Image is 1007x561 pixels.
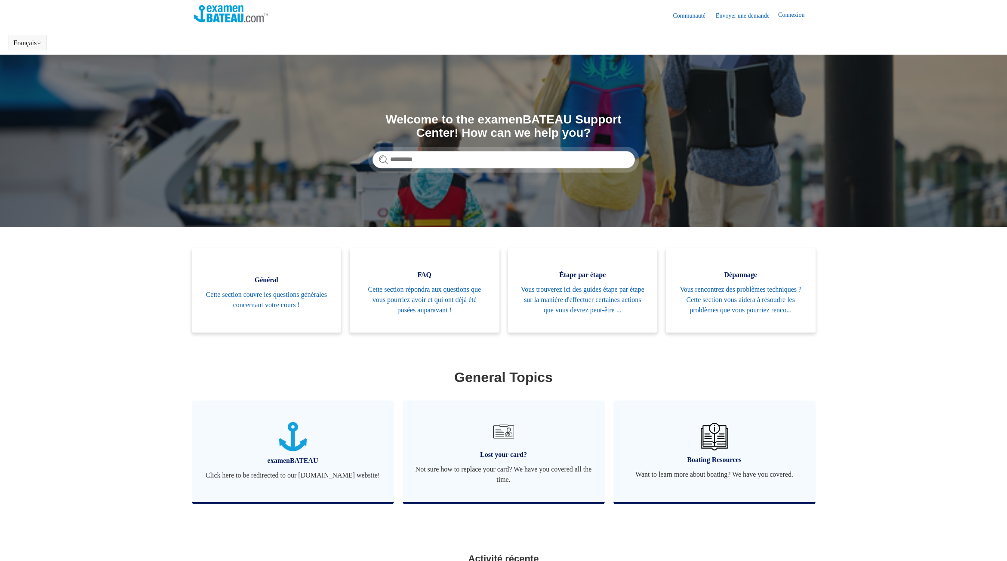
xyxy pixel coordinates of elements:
span: Cette section répondra aux questions que vous pourriez avoir et qui ont déjà été posées auparavant ! [363,284,487,315]
a: Étape par étape Vous trouverez ici des guides étape par étape sur la manière d'effectuer certaine... [508,248,658,333]
span: Vous rencontrez des problèmes techniques ? Cette section vous aidera à résoudre les problèmes que... [679,284,803,315]
span: Cette section couvre les questions générales concernant votre cours ! [205,290,329,310]
span: examenBATEAU [205,456,381,466]
span: Not sure how to replace your card? We have you covered all the time. [416,464,592,485]
a: Lost your card? Not sure how to replace your card? We have you covered all the time. [403,401,605,502]
a: Dépannage Vous rencontrez des problèmes techniques ? Cette section vous aidera à résoudre les pro... [666,248,816,333]
span: Want to learn more about boating? We have you covered. [626,469,803,480]
span: Étape par étape [521,270,645,280]
span: Dépannage [679,270,803,280]
div: Live chat [978,532,1001,555]
a: examenBATEAU Click here to be redirected to our [DOMAIN_NAME] website! [192,401,394,502]
h1: Welcome to the examenBATEAU Support Center! How can we help you? [373,113,635,140]
a: Boating Resources Want to learn more about boating? We have you covered. [613,401,816,502]
img: 01JRG6G4NA4NJ1BVG8MJM761YH [490,418,517,445]
img: Page d’accueil du Centre d’aide Examen Bateau [194,5,268,22]
h1: General Topics [194,367,813,388]
span: FAQ [363,270,487,280]
img: 01JTNN85WSQ5FQ6HNXPDSZ7SRA [279,422,307,452]
button: Français [13,39,42,47]
input: Rechercher [373,151,635,168]
img: 01JHREV2E6NG3DHE8VTG8QH796 [701,423,728,450]
span: Vous trouverez ici des guides étape par étape sur la manière d'effectuer certaines actions que vo... [521,284,645,315]
a: Connexion [778,10,813,21]
a: Général Cette section couvre les questions générales concernant votre cours ! [192,248,342,333]
span: Lost your card? [416,450,592,460]
span: Boating Resources [626,455,803,465]
a: Communauté [673,11,714,20]
a: Envoyer une demande [716,11,778,20]
span: Général [205,275,329,285]
span: Click here to be redirected to our [DOMAIN_NAME] website! [205,470,381,481]
a: FAQ Cette section répondra aux questions que vous pourriez avoir et qui ont déjà été posées aupar... [350,248,499,333]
